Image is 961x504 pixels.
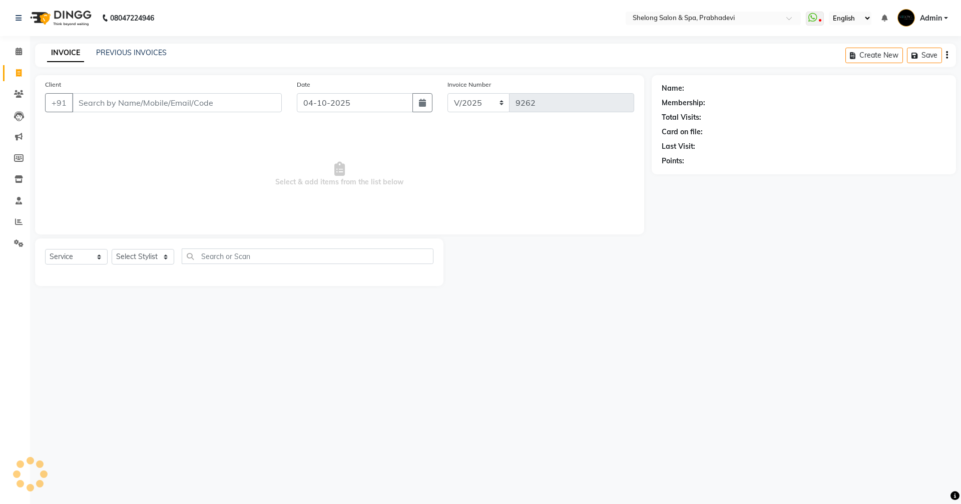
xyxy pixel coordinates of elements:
a: INVOICE [47,44,84,62]
div: Total Visits: [662,112,701,123]
div: Last Visit: [662,141,695,152]
input: Search by Name/Mobile/Email/Code [72,93,282,112]
button: Save [907,48,942,63]
a: PREVIOUS INVOICES [96,48,167,57]
div: Membership: [662,98,705,108]
label: Client [45,80,61,89]
b: 08047224946 [110,4,154,32]
span: Select & add items from the list below [45,124,634,224]
img: Admin [897,9,915,27]
div: Card on file: [662,127,703,137]
button: Create New [845,48,903,63]
label: Invoice Number [447,80,491,89]
input: Search or Scan [182,248,433,264]
button: +91 [45,93,73,112]
div: Name: [662,83,684,94]
img: logo [26,4,94,32]
span: Admin [920,13,942,24]
label: Date [297,80,310,89]
div: Points: [662,156,684,166]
